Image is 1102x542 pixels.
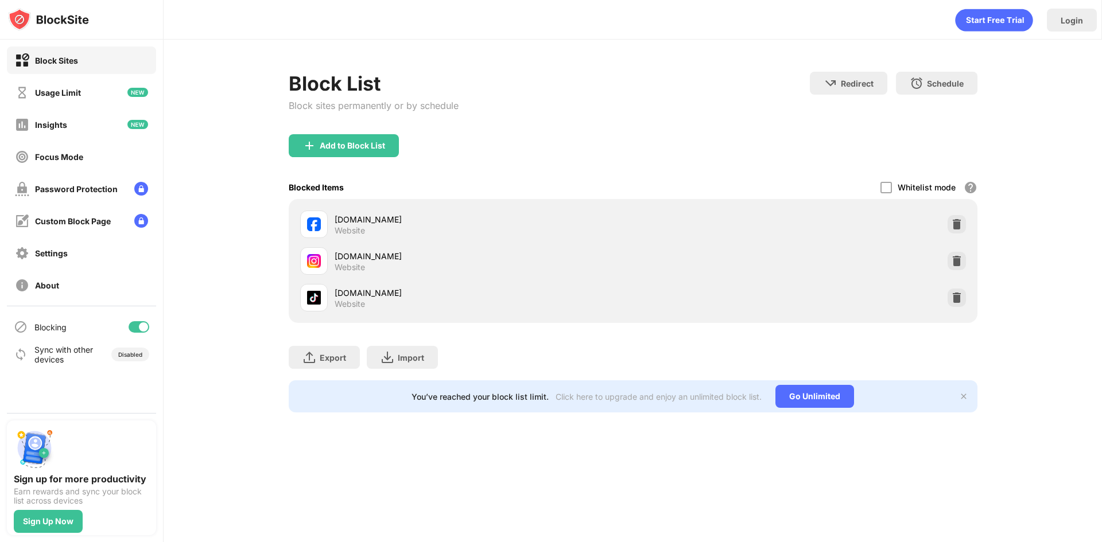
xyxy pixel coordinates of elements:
[289,72,459,95] div: Block List
[118,351,142,358] div: Disabled
[15,214,29,228] img: customize-block-page-off.svg
[15,118,29,132] img: insights-off.svg
[289,182,344,192] div: Blocked Items
[927,79,964,88] div: Schedule
[898,182,956,192] div: Whitelist mode
[307,254,321,268] img: favicons
[134,182,148,196] img: lock-menu.svg
[14,473,149,485] div: Sign up for more productivity
[35,280,59,290] div: About
[335,213,633,225] div: [DOMAIN_NAME]
[35,88,81,98] div: Usage Limit
[14,320,28,334] img: blocking-icon.svg
[35,248,68,258] div: Settings
[15,85,29,100] img: time-usage-off.svg
[775,385,854,408] div: Go Unlimited
[127,88,148,97] img: new-icon.svg
[15,278,29,293] img: about-off.svg
[335,250,633,262] div: [DOMAIN_NAME]
[35,152,83,162] div: Focus Mode
[307,291,321,305] img: favicons
[15,246,29,260] img: settings-off.svg
[35,184,118,194] div: Password Protection
[556,392,762,401] div: Click here to upgrade and enjoy an unlimited block list.
[320,353,346,362] div: Export
[307,217,321,231] img: favicons
[841,79,874,88] div: Redirect
[1061,15,1083,25] div: Login
[335,299,365,309] div: Website
[35,216,111,226] div: Custom Block Page
[412,392,549,401] div: You’ve reached your block list limit.
[398,353,424,362] div: Import
[14,487,149,505] div: Earn rewards and sync your block list across devices
[15,53,29,68] img: block-on.svg
[134,214,148,228] img: lock-menu.svg
[35,56,78,65] div: Block Sites
[15,150,29,164] img: focus-off.svg
[335,287,633,299] div: [DOMAIN_NAME]
[34,322,67,332] div: Blocking
[8,8,89,31] img: logo-blocksite.svg
[127,120,148,129] img: new-icon.svg
[14,348,28,361] img: sync-icon.svg
[320,141,385,150] div: Add to Block List
[14,427,55,469] img: push-signup.svg
[15,182,29,196] img: password-protection-off.svg
[35,120,67,130] div: Insights
[955,9,1033,32] div: animation
[34,345,94,364] div: Sync with other devices
[335,262,365,272] div: Website
[23,517,73,526] div: Sign Up Now
[335,225,365,236] div: Website
[289,100,459,111] div: Block sites permanently or by schedule
[959,392,968,401] img: x-button.svg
